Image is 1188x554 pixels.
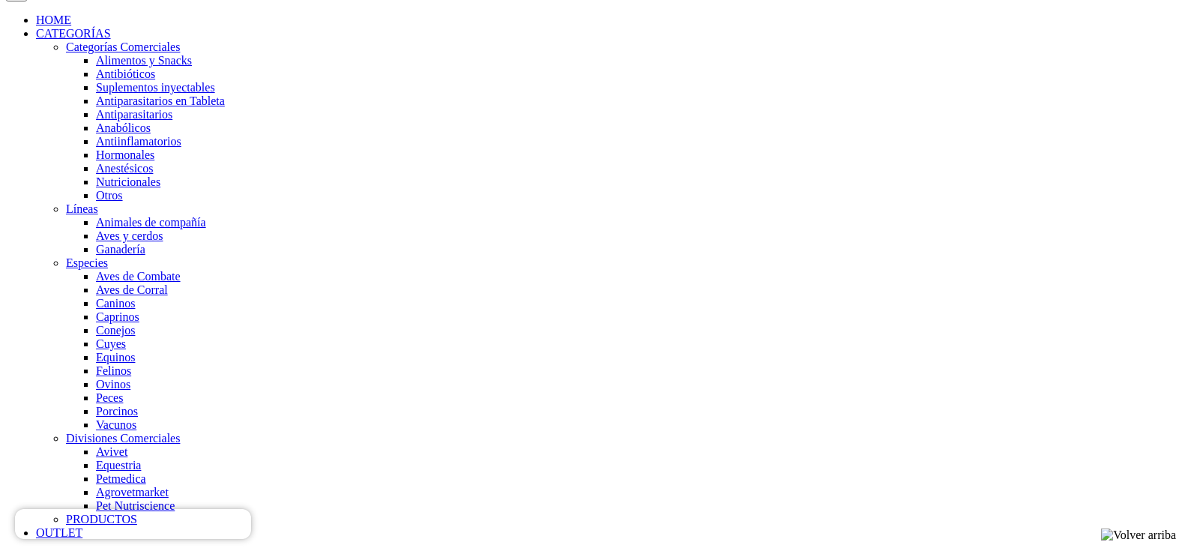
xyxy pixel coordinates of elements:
a: Vacunos [96,418,136,431]
a: HOME [36,13,71,26]
a: Nutricionales [96,175,160,188]
a: Petmedica [96,472,146,485]
a: Pet Nutriscience [96,499,175,512]
a: Antiparasitarios [96,108,172,121]
a: Caninos [96,297,135,310]
a: Aves y cerdos [96,229,163,242]
a: Especies [66,256,108,269]
a: Aves de Corral [96,283,168,296]
a: Avivet [96,445,127,458]
a: Aves de Combate [96,270,181,283]
a: Hormonales [96,148,154,161]
a: Porcinos [96,405,138,418]
a: Divisiones Comerciales [66,432,180,445]
a: Antibióticos [96,67,155,80]
a: Anabólicos [96,121,151,134]
a: Antiinflamatorios [96,135,181,148]
a: Caprinos [96,310,139,323]
a: Ganadería [96,243,145,256]
a: Animales de compañía [96,216,206,229]
a: Equestria [96,459,141,472]
img: Volver arriba [1101,529,1176,542]
a: CATEGORÍAS [36,27,111,40]
a: Suplementos inyectables [96,81,215,94]
iframe: Brevo live chat [15,509,251,539]
a: Líneas [66,202,98,215]
a: Anestésicos [96,162,153,175]
a: Conejos [96,324,135,337]
a: Categorías Comerciales [66,40,180,53]
a: Alimentos y Snacks [96,54,192,67]
a: Felinos [96,364,131,377]
a: Otros [96,189,123,202]
a: Equinos [96,351,135,364]
a: Peces [96,391,123,404]
a: Cuyes [96,337,126,350]
a: Agrovetmarket [96,486,169,499]
a: Antiparasitarios en Tableta [96,94,225,107]
a: Ovinos [96,378,130,391]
